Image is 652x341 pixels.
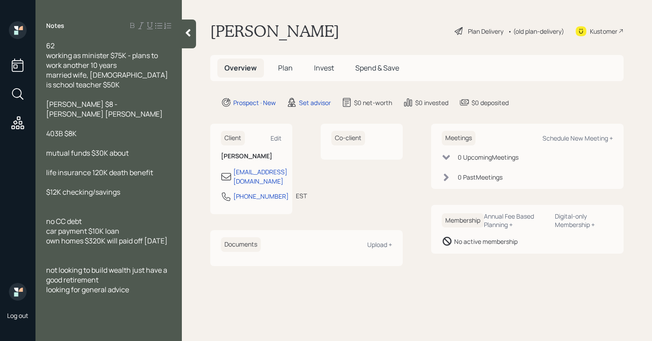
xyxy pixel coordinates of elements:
[454,237,518,246] div: No active membership
[46,226,119,236] span: car payment $10K loan
[46,216,82,226] span: no CC debt
[299,98,331,107] div: Set advisor
[46,99,163,119] span: [PERSON_NAME] $8 - [PERSON_NAME] [PERSON_NAME]
[221,131,245,145] h6: Client
[46,51,159,70] span: working as minister $75K - plans to work another 10 years
[46,236,168,246] span: own homes $320K will paid off [DATE]
[46,285,129,294] span: looking for general advice
[331,131,365,145] h6: Co-client
[458,153,518,162] div: 0 Upcoming Meeting s
[458,172,503,182] div: 0 Past Meeting s
[367,240,392,249] div: Upload +
[471,98,509,107] div: $0 deposited
[233,98,276,107] div: Prospect · New
[271,134,282,142] div: Edit
[542,134,613,142] div: Schedule New Meeting +
[224,63,257,73] span: Overview
[555,212,613,229] div: Digital-only Membership +
[233,192,289,201] div: [PHONE_NUMBER]
[221,153,282,160] h6: [PERSON_NAME]
[7,311,28,320] div: Log out
[314,63,334,73] span: Invest
[46,41,55,51] span: 62
[355,63,399,73] span: Spend & Save
[9,283,27,301] img: retirable_logo.png
[354,98,392,107] div: $0 net-worth
[221,237,261,252] h6: Documents
[508,27,564,36] div: • (old plan-delivery)
[46,168,153,177] span: life insurance 120K death benefit
[590,27,617,36] div: Kustomer
[278,63,293,73] span: Plan
[296,191,307,200] div: EST
[233,167,287,186] div: [EMAIL_ADDRESS][DOMAIN_NAME]
[442,213,484,228] h6: Membership
[468,27,503,36] div: Plan Delivery
[415,98,448,107] div: $0 invested
[210,21,339,41] h1: [PERSON_NAME]
[46,265,169,285] span: not looking to build wealth just have a good retirement
[46,148,129,158] span: mutual funds $30K about
[484,212,548,229] div: Annual Fee Based Planning +
[46,70,169,90] span: married wife, [DEMOGRAPHIC_DATA] is school teacher $50K
[46,129,77,138] span: 403B $8K
[442,131,475,145] h6: Meetings
[46,21,64,30] label: Notes
[46,187,120,197] span: $12K checking/savings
